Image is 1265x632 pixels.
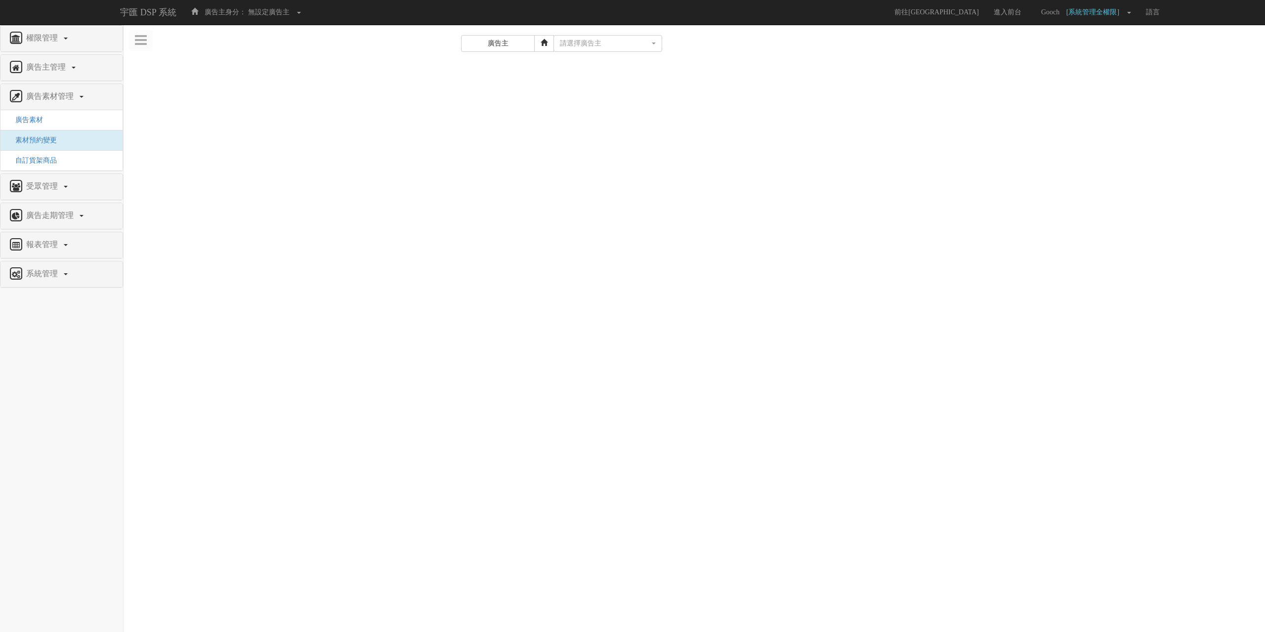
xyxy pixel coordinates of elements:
[1066,8,1124,16] span: [系統管理全權限]
[8,136,57,144] a: 素材預約變更
[24,269,63,278] span: 系統管理
[553,35,662,52] button: 請選擇廣告主
[24,182,63,190] span: 受眾管理
[8,208,115,224] a: 廣告走期管理
[8,237,115,253] a: 報表管理
[1036,8,1064,16] span: Gooch
[24,34,63,42] span: 權限管理
[24,211,79,219] span: 廣告走期管理
[8,60,115,76] a: 廣告主管理
[8,266,115,282] a: 系統管理
[8,31,115,46] a: 權限管理
[560,39,650,48] div: 請選擇廣告主
[8,89,115,105] a: 廣告素材管理
[24,92,79,100] span: 廣告素材管理
[24,240,63,249] span: 報表管理
[24,63,71,71] span: 廣告主管理
[205,8,246,16] span: 廣告主身分：
[248,8,290,16] span: 無設定廣告主
[8,116,43,124] a: 廣告素材
[8,179,115,195] a: 受眾管理
[8,157,57,164] a: 自訂貨架商品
